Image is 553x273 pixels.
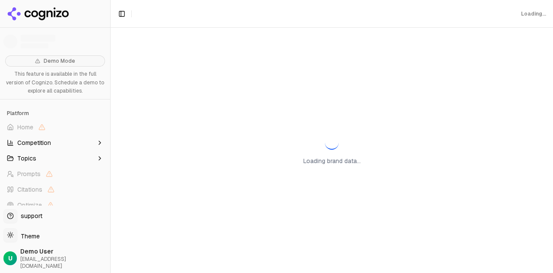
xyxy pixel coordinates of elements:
span: Topics [17,154,36,163]
span: support [17,212,42,220]
button: Topics [3,151,107,165]
span: Optimize [17,201,42,209]
span: Demo Mode [44,58,75,64]
span: [EMAIL_ADDRESS][DOMAIN_NAME] [20,256,107,270]
p: This feature is available in the full version of Cognizo. Schedule a demo to explore all capabili... [5,70,105,96]
div: Loading... [521,10,546,17]
span: Prompts [17,170,41,178]
button: Competition [3,136,107,150]
div: Platform [3,106,107,120]
p: Loading brand data... [303,157,361,165]
span: Home [17,123,33,132]
span: Citations [17,185,42,194]
span: Competition [17,138,51,147]
span: Theme [17,232,40,240]
span: U [8,254,13,263]
span: Demo User [20,247,107,256]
